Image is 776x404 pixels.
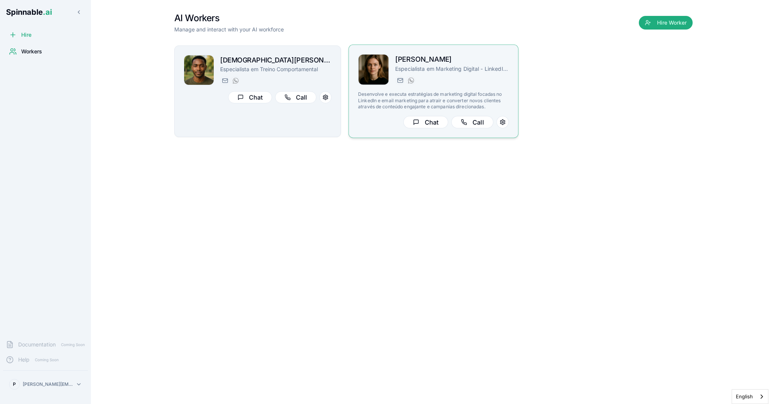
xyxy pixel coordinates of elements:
button: Hire Worker [639,16,693,30]
div: Language [732,389,768,404]
span: P [13,381,16,387]
button: WhatsApp [406,76,415,85]
span: Help [18,356,30,363]
p: Desenvolve e executa estratégias de marketing digital focadas no LinkedIn e email marketing para ... [358,91,509,110]
h1: AI Workers [174,12,284,24]
button: Chat [228,91,272,103]
a: Hire Worker [639,20,693,27]
img: WhatsApp [408,77,414,83]
span: .ai [43,8,52,17]
span: Hire [21,31,31,39]
button: Chat [403,116,448,128]
p: Especialista em Treino Comportamental [220,66,332,73]
img: WhatsApp [233,78,239,84]
button: P[PERSON_NAME][EMAIL_ADDRESS][PERSON_NAME][DOMAIN_NAME] [6,377,85,392]
p: [PERSON_NAME][EMAIL_ADDRESS][PERSON_NAME][DOMAIN_NAME] [23,381,73,387]
button: Send email to agnes.knudsen@getspinnable.ai [395,76,404,85]
h2: [DEMOGRAPHIC_DATA][PERSON_NAME] [220,55,332,66]
span: Coming Soon [33,356,61,363]
img: Agnes Knudsen [358,55,389,85]
img: Christian Singh [184,55,214,85]
button: Send email to christian.singh@getspinnable.ai [220,76,229,85]
button: Call [275,91,316,103]
p: Manage and interact with your AI workforce [174,26,284,33]
span: Spinnable [6,8,52,17]
span: Coming Soon [59,341,87,348]
p: Especialista em Marketing Digital - LinkedIn e Email [395,65,509,73]
span: Documentation [18,341,56,348]
aside: Language selected: English [732,389,768,404]
button: WhatsApp [231,76,240,85]
h2: [PERSON_NAME] [395,54,509,65]
button: Call [451,116,493,128]
span: Workers [21,48,42,55]
a: English [732,390,768,404]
